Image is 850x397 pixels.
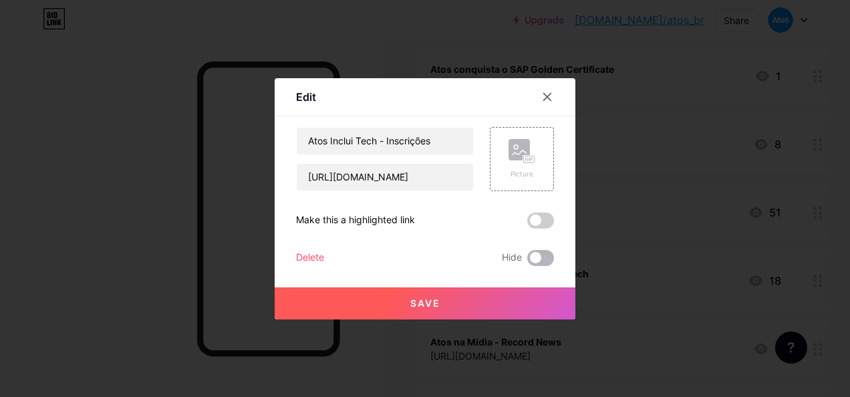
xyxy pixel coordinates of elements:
[297,128,473,154] input: Title
[275,287,575,319] button: Save
[296,213,415,229] div: Make this a highlighted link
[502,250,522,266] span: Hide
[410,297,440,309] span: Save
[297,164,473,190] input: URL
[296,250,324,266] div: Delete
[296,89,316,105] div: Edit
[509,169,535,179] div: Picture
